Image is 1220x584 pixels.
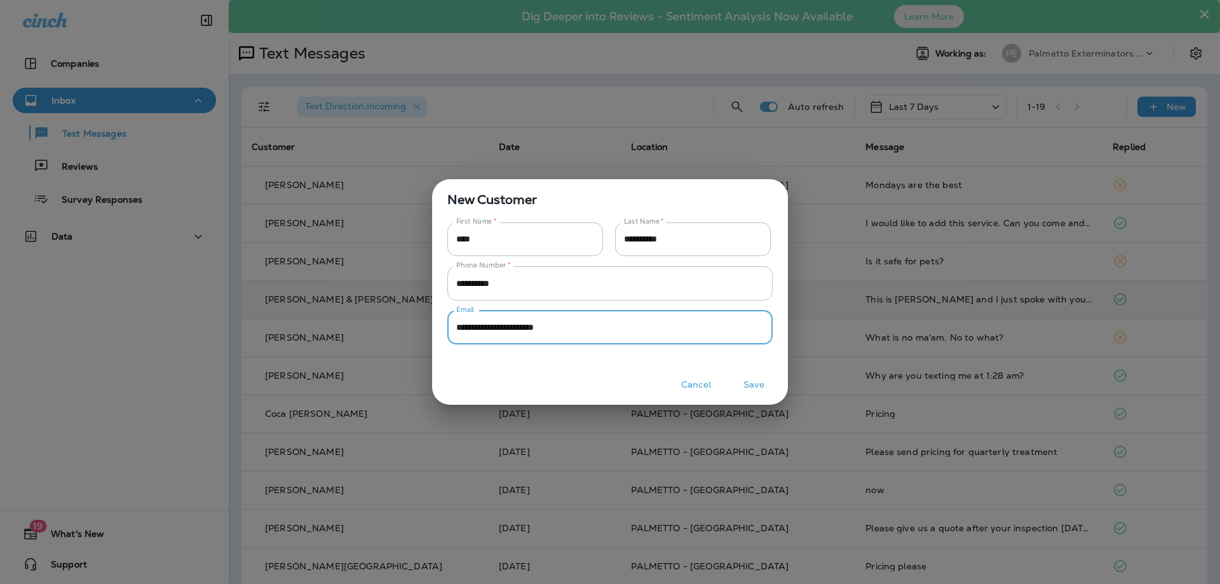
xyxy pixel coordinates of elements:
[456,261,510,270] label: Phone Number
[672,375,720,395] button: Cancel
[624,217,664,226] label: Last Name
[730,375,778,395] button: Save
[456,305,474,315] label: Email
[432,179,788,210] span: New Customer
[456,217,497,226] label: First Name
